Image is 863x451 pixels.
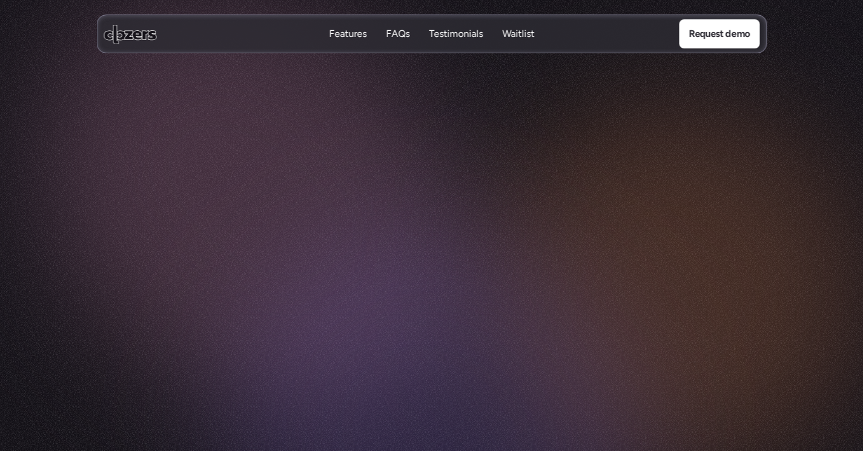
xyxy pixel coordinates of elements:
[546,198,553,228] span: f
[332,198,342,228] span: k
[280,192,290,222] span: a
[502,41,534,54] p: Waitlist
[322,196,332,226] span: a
[369,198,380,228] span: c
[465,198,477,228] span: u
[437,237,535,266] a: Book demo
[689,26,750,42] p: Request demo
[429,27,483,41] p: Testimonials
[614,198,624,228] span: s
[249,192,254,222] span: I
[354,198,364,228] span: s
[580,198,588,228] span: t
[502,27,534,41] p: Waitlist
[329,27,366,41] a: FeaturesFeatures
[329,41,366,54] p: Features
[477,198,489,228] span: n
[235,192,249,222] span: A
[592,198,604,228] span: e
[343,198,354,228] span: e
[393,198,411,228] span: m
[411,198,423,228] span: p
[260,192,268,222] span: t
[329,27,366,41] p: Features
[561,198,573,228] span: o
[573,198,580,228] span: r
[429,27,483,41] a: TestimonialsTestimonials
[290,193,298,222] span: t
[303,194,322,223] span: m
[534,198,545,228] span: e
[360,244,414,260] p: Watch video
[553,198,560,228] span: f
[386,41,409,54] p: FAQs
[624,198,628,228] span: .
[424,198,428,228] span: i
[494,198,504,228] span: a
[381,198,393,228] span: o
[386,27,409,41] p: FAQs
[588,198,592,228] span: l
[504,198,516,228] span: n
[429,41,483,54] p: Testimonials
[458,198,465,228] span: f
[516,198,528,228] span: d
[679,19,759,48] a: Request demo
[604,198,614,228] span: s
[502,27,534,41] a: WaitlistWaitlist
[267,97,596,188] h1: Meet Your Comping Co-pilot
[440,198,452,228] span: g
[386,27,409,41] a: FAQsFAQs
[428,198,440,228] span: n
[268,192,280,222] span: h
[461,244,509,260] p: Book demo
